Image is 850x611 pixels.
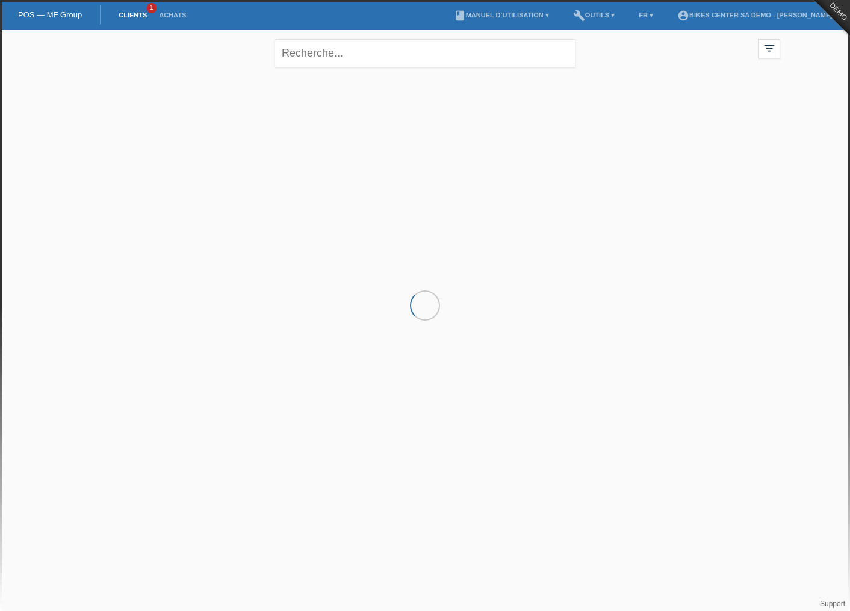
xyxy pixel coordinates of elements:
[275,39,575,67] input: Recherche...
[153,11,192,19] a: Achats
[677,10,689,22] i: account_circle
[448,11,555,19] a: bookManuel d’utilisation ▾
[567,11,621,19] a: buildOutils ▾
[147,3,157,13] span: 1
[820,600,845,608] a: Support
[113,11,153,19] a: Clients
[763,41,776,55] i: filter_list
[633,11,659,19] a: FR ▾
[573,10,585,22] i: build
[18,10,82,19] a: POS — MF Group
[454,10,466,22] i: book
[671,11,844,19] a: account_circleBIKES CENTER SA Demo - [PERSON_NAME] ▾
